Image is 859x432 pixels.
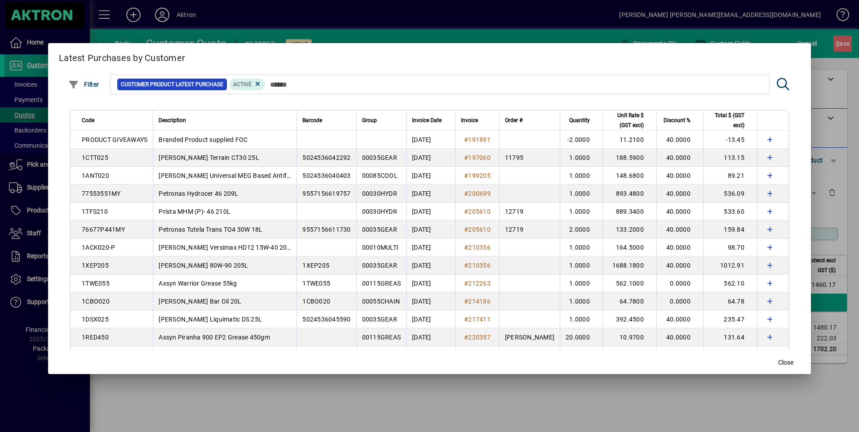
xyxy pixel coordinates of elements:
[602,220,656,238] td: 133.2000
[499,149,560,167] td: 11795
[159,172,314,179] span: [PERSON_NAME] Universal MEG Based Antifreeze 20L
[82,334,109,341] span: 1RED450
[703,274,757,292] td: 562.10
[362,262,397,269] span: 00035GEAR
[468,172,491,179] span: 199205
[82,298,110,305] span: 1CBO020
[703,203,757,220] td: 533.60
[656,238,703,256] td: 40.0000
[461,296,494,306] a: #214186
[82,154,108,161] span: 1CTT025
[464,316,468,323] span: #
[656,131,703,149] td: 40.0000
[703,346,757,364] td: 162.96
[464,154,468,161] span: #
[560,238,602,256] td: 1.0000
[461,115,478,125] span: Invoice
[656,220,703,238] td: 40.0000
[362,208,397,215] span: 00030HYDR
[464,334,468,341] span: #
[461,314,494,324] a: #217411
[602,238,656,256] td: 164.5000
[412,115,442,125] span: Invoice Date
[468,244,491,251] span: 210356
[560,292,602,310] td: 1.0000
[461,242,494,252] a: #210356
[461,207,494,216] a: #205610
[778,358,793,367] span: Close
[703,256,757,274] td: 1012.91
[302,154,350,161] span: 5024536042292
[560,220,602,238] td: 2.0000
[468,262,491,269] span: 210356
[569,115,590,125] span: Quantity
[159,280,237,287] span: Axsyn Warrior Grease 55kg
[159,208,230,215] span: Prista MHM (P)- 46 210L
[505,115,554,125] div: Order #
[82,172,109,179] span: 1ANT020
[703,220,757,238] td: 159.84
[362,154,397,161] span: 00035GEAR
[159,190,238,197] span: Petronas Hydrocer 46 209L
[302,316,350,323] span: 5024536045590
[602,274,656,292] td: 562.1000
[703,328,757,346] td: 131.64
[461,115,494,125] div: Invoice
[560,149,602,167] td: 1.0000
[464,190,468,197] span: #
[302,190,350,197] span: 9557156619757
[159,334,270,341] span: Axsyn Piranha 900 EP2 Grease 450gm
[468,316,491,323] span: 217411
[656,292,703,310] td: 0.0000
[362,316,397,323] span: 00035GEAR
[703,310,757,328] td: 235.47
[566,115,598,125] div: Quantity
[602,185,656,203] td: 893.4800
[468,298,491,305] span: 214186
[302,280,330,287] span: 1TWE055
[159,115,186,125] span: Description
[362,298,400,305] span: 00055CHAIN
[602,203,656,220] td: 889.3400
[406,274,455,292] td: [DATE]
[362,226,397,233] span: 00035GEAR
[468,208,491,215] span: 205610
[602,292,656,310] td: 64.7800
[82,115,147,125] div: Code
[159,154,259,161] span: [PERSON_NAME] Terrain CT30 25L
[464,136,468,143] span: #
[656,274,703,292] td: 0.0000
[703,185,757,203] td: 536.09
[302,298,330,305] span: 1CBO020
[302,115,322,125] span: Barcode
[362,190,397,197] span: 00030HYDR
[468,280,491,287] span: 212263
[703,238,757,256] td: 98.70
[406,328,455,346] td: [DATE]
[461,278,494,288] a: #212263
[602,328,656,346] td: 10.9700
[468,226,491,233] span: 205610
[468,334,491,341] span: 220357
[68,81,99,88] span: Filter
[48,43,811,69] h2: Latest Purchases by Customer
[656,328,703,346] td: 40.0000
[461,225,494,234] a: #205610
[468,136,491,143] span: 191891
[461,153,494,163] a: #197060
[560,256,602,274] td: 1.0000
[703,167,757,185] td: 89.21
[406,131,455,149] td: [DATE]
[362,115,377,125] span: Group
[602,310,656,328] td: 392.4500
[560,203,602,220] td: 1.0000
[406,220,455,238] td: [DATE]
[406,256,455,274] td: [DATE]
[82,190,121,197] span: 77553551MY
[362,244,399,251] span: 00010MULTI
[66,76,102,93] button: Filter
[771,354,800,370] button: Close
[464,262,468,269] span: #
[406,185,455,203] td: [DATE]
[499,220,560,238] td: 12719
